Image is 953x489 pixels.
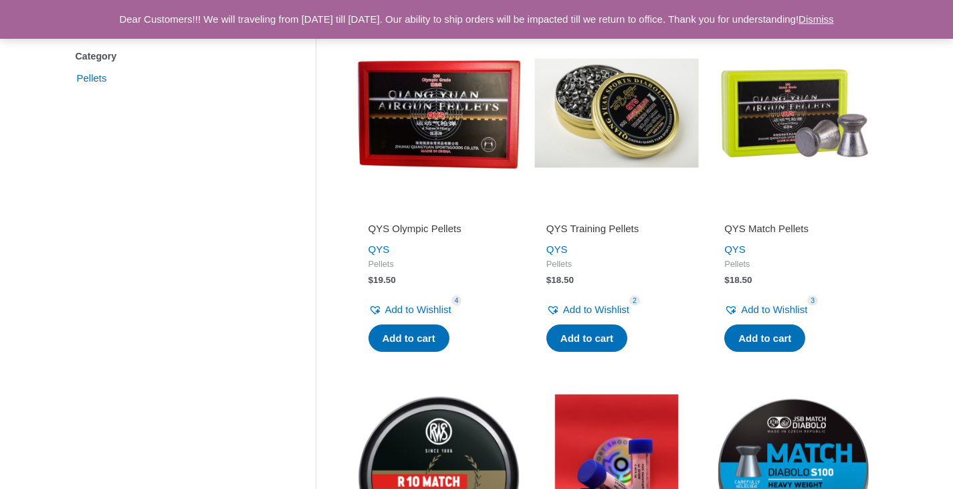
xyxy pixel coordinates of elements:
[724,275,730,285] span: $
[356,31,521,195] img: QYS Olympic Pellets
[76,67,108,90] span: Pellets
[76,47,276,66] div: Category
[724,324,805,353] a: Add to cart: “QYS Match Pellets”
[724,222,865,235] h2: QYS Match Pellets
[546,203,687,219] iframe: Customer reviews powered by Trustpilot
[546,243,568,255] a: QYS
[368,324,449,353] a: Add to cart: “QYS Olympic Pellets”
[368,243,390,255] a: QYS
[629,296,640,306] span: 2
[368,275,374,285] span: $
[724,275,752,285] bdi: 18.50
[724,203,865,219] iframe: Customer reviews powered by Trustpilot
[368,222,509,235] h2: QYS Olympic Pellets
[368,203,509,219] iframe: Customer reviews powered by Trustpilot
[807,296,818,306] span: 3
[724,222,865,240] a: QYS Match Pellets
[368,275,396,285] bdi: 19.50
[546,259,687,270] span: Pellets
[76,72,108,83] a: Pellets
[741,304,807,315] span: Add to Wishlist
[546,222,687,240] a: QYS Training Pellets
[799,13,834,25] a: Dismiss
[724,300,807,319] a: Add to Wishlist
[451,296,462,306] span: 4
[546,300,629,319] a: Add to Wishlist
[385,304,451,315] span: Add to Wishlist
[368,300,451,319] a: Add to Wishlist
[534,31,699,195] img: QYS Training Pellets
[724,259,865,270] span: Pellets
[546,324,627,353] a: Add to cart: “QYS Training Pellets”
[546,222,687,235] h2: QYS Training Pellets
[712,31,877,195] img: QYS Match Pellets
[563,304,629,315] span: Add to Wishlist
[724,243,746,255] a: QYS
[368,222,509,240] a: QYS Olympic Pellets
[546,275,552,285] span: $
[368,259,509,270] span: Pellets
[546,275,574,285] bdi: 18.50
